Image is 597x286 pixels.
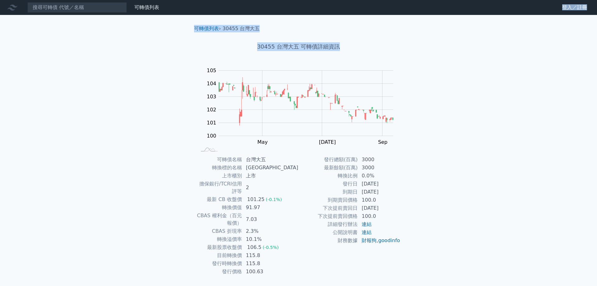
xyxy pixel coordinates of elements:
[197,251,242,260] td: 目前轉換價
[358,180,400,188] td: [DATE]
[197,268,242,276] td: 發行價格
[246,244,263,251] div: 106.5
[362,237,377,243] a: 財報狗
[242,164,298,172] td: [GEOGRAPHIC_DATA]
[298,212,358,220] td: 下次提前賣回價格
[298,180,358,188] td: 發行日
[298,188,358,196] td: 到期日
[242,235,298,243] td: 10.1%
[207,120,216,126] tspan: 101
[242,227,298,235] td: 2.3%
[246,196,266,203] div: 101.25
[242,172,298,180] td: 上市
[197,180,242,195] td: 擔保銀行/TCRI信用評等
[207,107,216,113] tspan: 102
[557,2,592,12] a: 登入／註冊
[358,156,400,164] td: 3000
[358,212,400,220] td: 100.0
[298,172,358,180] td: 轉換比例
[197,227,242,235] td: CBAS 折現率
[358,188,400,196] td: [DATE]
[257,139,268,145] tspan: May
[207,133,216,139] tspan: 100
[242,260,298,268] td: 115.8
[197,212,242,227] td: CBAS 權利金（百元報價）
[298,156,358,164] td: 發行總額(百萬)
[263,245,279,250] span: (-0.5%)
[242,251,298,260] td: 115.8
[27,2,127,13] input: 搜尋可轉債 代號／名稱
[566,256,597,286] iframe: Chat Widget
[298,204,358,212] td: 下次提前賣回日
[207,68,216,73] tspan: 105
[298,220,358,228] td: 詳細發行辦法
[362,221,372,227] a: 連結
[207,94,216,100] tspan: 103
[197,204,242,212] td: 轉換價值
[358,172,400,180] td: 0.0%
[134,4,159,10] a: 可轉債列表
[358,204,400,212] td: [DATE]
[197,243,242,251] td: 最新股票收盤價
[223,25,260,32] li: 30455 台灣大五
[204,68,403,145] g: Chart
[189,42,408,51] h1: 30455 台灣大五 可轉債詳細資訊
[197,195,242,204] td: 最新 CB 收盤價
[242,268,298,276] td: 100.63
[566,256,597,286] div: 聊天小工具
[194,25,221,32] li: ›
[242,212,298,227] td: 7.03
[197,164,242,172] td: 轉換標的名稱
[266,197,282,202] span: (-0.1%)
[194,26,219,31] a: 可轉債列表
[298,164,358,172] td: 最新餘額(百萬)
[298,228,358,237] td: 公開說明書
[319,139,336,145] tspan: [DATE]
[197,172,242,180] td: 上市櫃別
[362,229,372,235] a: 連結
[358,196,400,204] td: 100.0
[197,235,242,243] td: 轉換溢價率
[207,81,216,87] tspan: 104
[197,156,242,164] td: 可轉債名稱
[242,204,298,212] td: 91.97
[378,237,400,243] a: goodinfo
[298,196,358,204] td: 到期賣回價格
[378,139,387,145] tspan: Sep
[242,180,298,195] td: 2
[242,156,298,164] td: 台灣大五
[358,237,400,245] td: ,
[197,260,242,268] td: 發行時轉換價
[298,237,358,245] td: 財務數據
[358,164,400,172] td: 3000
